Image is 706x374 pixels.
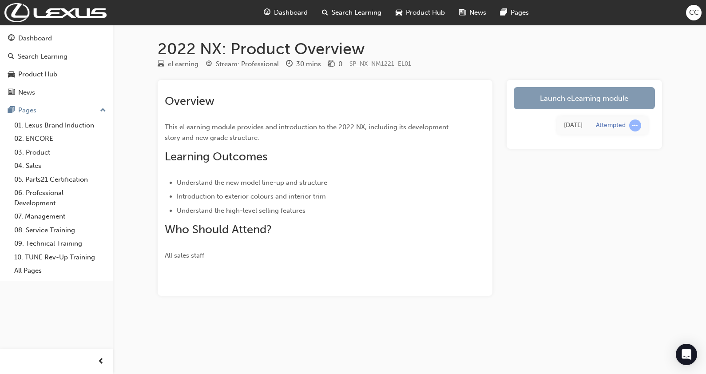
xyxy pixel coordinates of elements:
a: 10. TUNE Rev-Up Training [11,251,110,264]
img: Trak [4,3,107,22]
div: Thu Sep 25 2025 11:00:42 GMT+1000 (Australian Eastern Standard Time) [564,120,583,131]
span: news-icon [459,7,466,18]
span: up-icon [100,105,106,116]
div: Dashboard [18,33,52,44]
span: Who Should Attend? [165,223,272,236]
a: 04. Sales [11,159,110,173]
span: Understand the new model line-up and structure [177,179,327,187]
a: 01. Lexus Brand Induction [11,119,110,132]
span: Dashboard [274,8,308,18]
span: search-icon [8,53,14,61]
div: eLearning [168,59,198,69]
span: Introduction to exterior colours and interior trim [177,192,326,200]
div: Price [328,59,342,70]
span: car-icon [8,71,15,79]
a: 06. Professional Development [11,186,110,210]
div: Stream: Professional [216,59,279,69]
a: news-iconNews [452,4,493,22]
span: News [469,8,486,18]
div: Duration [286,59,321,70]
div: News [18,88,35,98]
button: Pages [4,102,110,119]
span: search-icon [322,7,328,18]
h1: 2022 NX: Product Overview [158,39,662,59]
span: prev-icon [98,356,104,367]
span: Pages [511,8,529,18]
a: search-iconSearch Learning [315,4,389,22]
a: car-iconProduct Hub [389,4,452,22]
span: learningRecordVerb_ATTEMPT-icon [629,119,641,131]
a: Search Learning [4,48,110,65]
div: Attempted [596,121,626,130]
span: Overview [165,94,214,108]
div: Product Hub [18,69,57,80]
span: Understand the high-level selling features [177,207,305,215]
span: CC [689,8,699,18]
div: Open Intercom Messenger [676,344,697,365]
div: Pages [18,105,36,115]
span: guage-icon [8,35,15,43]
a: 08. Service Training [11,223,110,237]
span: Learning Outcomes [165,150,267,163]
a: 02. ENCORE [11,132,110,146]
span: car-icon [396,7,402,18]
div: Type [158,59,198,70]
a: Dashboard [4,30,110,47]
a: 09. Technical Training [11,237,110,251]
span: money-icon [328,60,335,68]
a: 07. Management [11,210,110,223]
button: DashboardSearch LearningProduct HubNews [4,28,110,102]
a: 05. Parts21 Certification [11,173,110,187]
span: All sales staff [165,251,204,259]
a: guage-iconDashboard [257,4,315,22]
div: Stream [206,59,279,70]
span: Search Learning [332,8,381,18]
span: target-icon [206,60,212,68]
a: pages-iconPages [493,4,536,22]
a: 03. Product [11,146,110,159]
span: Learning resource code [349,60,411,68]
span: learningResourceType_ELEARNING-icon [158,60,164,68]
div: 30 mins [296,59,321,69]
a: News [4,84,110,101]
div: 0 [338,59,342,69]
span: This eLearning module provides and introduction to the 2022 NX, including its development story a... [165,123,450,142]
div: Search Learning [18,52,67,62]
button: CC [686,5,702,20]
span: pages-icon [500,7,507,18]
a: Launch eLearning module [514,87,655,109]
span: news-icon [8,89,15,97]
a: Product Hub [4,66,110,83]
span: guage-icon [264,7,270,18]
span: Product Hub [406,8,445,18]
span: clock-icon [286,60,293,68]
span: pages-icon [8,107,15,115]
a: All Pages [11,264,110,278]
